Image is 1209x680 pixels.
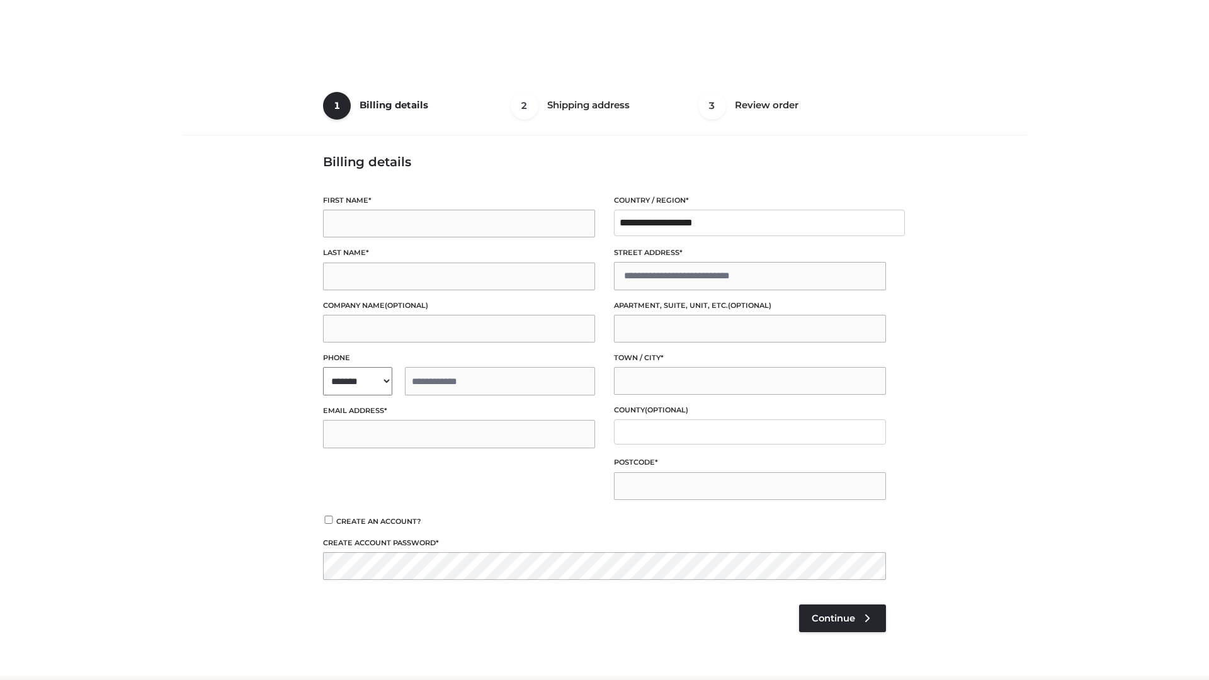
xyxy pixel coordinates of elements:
span: Shipping address [547,99,630,111]
span: (optional) [728,301,771,310]
input: Create an account? [323,516,334,524]
label: Postcode [614,456,886,468]
a: Continue [799,604,886,632]
span: Billing details [360,99,428,111]
label: Country / Region [614,195,886,207]
label: First name [323,195,595,207]
label: Email address [323,405,595,417]
label: County [614,404,886,416]
label: Street address [614,247,886,259]
label: Company name [323,300,595,312]
span: (optional) [645,405,688,414]
span: Continue [812,613,855,624]
span: Create an account? [336,517,421,526]
span: 3 [698,92,726,120]
label: Create account password [323,537,886,549]
span: Review order [735,99,798,111]
h3: Billing details [323,154,886,169]
span: (optional) [385,301,428,310]
label: Apartment, suite, unit, etc. [614,300,886,312]
label: Town / City [614,352,886,364]
label: Phone [323,352,595,364]
span: 2 [511,92,538,120]
span: 1 [323,92,351,120]
label: Last name [323,247,595,259]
